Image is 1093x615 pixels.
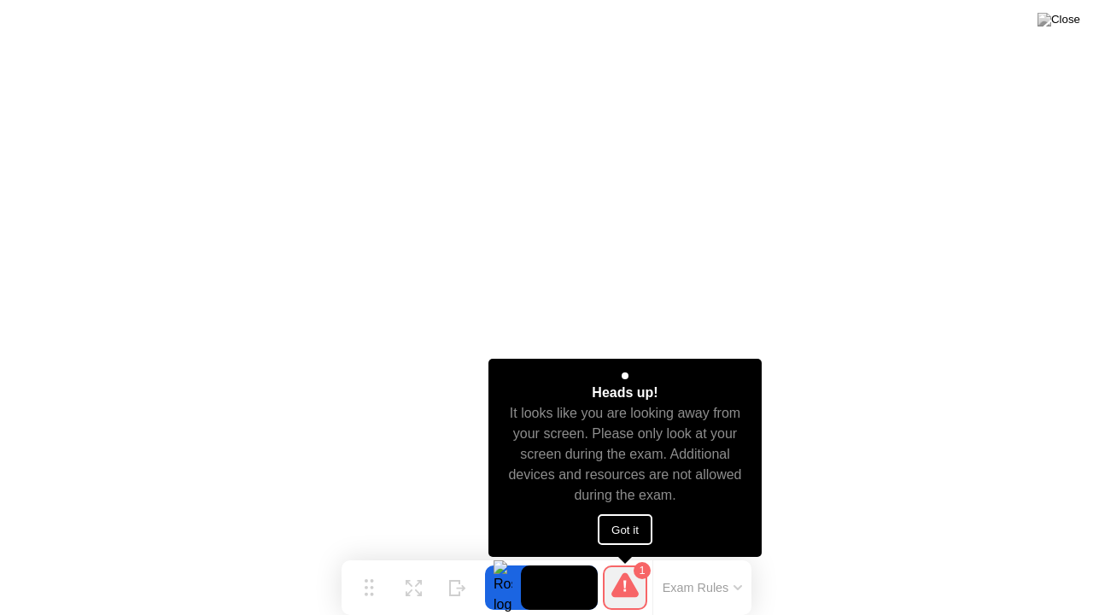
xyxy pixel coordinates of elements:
div: It looks like you are looking away from your screen. Please only look at your screen during the e... [504,403,747,506]
button: Got it [598,514,652,545]
img: Close [1037,13,1080,26]
div: Heads up! [592,383,658,403]
button: Exam Rules [658,580,748,595]
div: 1 [634,562,651,579]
